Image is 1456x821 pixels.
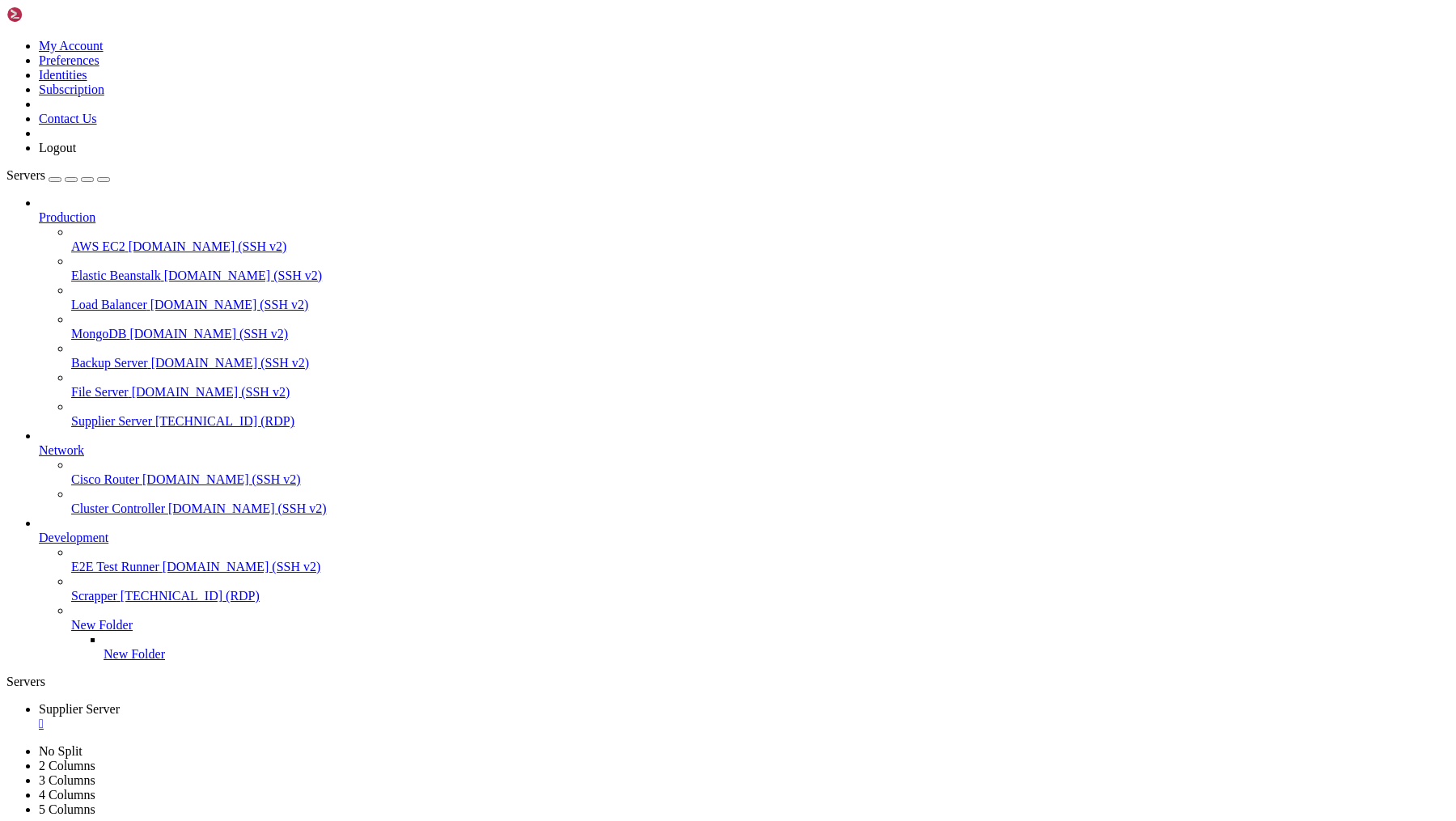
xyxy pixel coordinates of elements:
[71,458,1450,487] li: Cisco Router [DOMAIN_NAME] (SSH v2)
[39,443,84,457] span: Network
[39,39,104,53] a: My Account
[6,168,110,182] a: Servers
[163,560,321,573] span: [DOMAIN_NAME] (SSH v2)
[129,327,288,341] span: [DOMAIN_NAME] (SSH v2)
[71,589,117,603] span: Scrapper
[39,759,95,772] a: 2 Columns
[39,802,95,816] a: 5 Columns
[129,239,287,253] span: [DOMAIN_NAME] (SSH v2)
[142,472,301,486] span: [DOMAIN_NAME] (SSH v2)
[151,356,310,370] span: [DOMAIN_NAME] (SSH v2)
[71,400,1450,429] li: Supplier Server [TECHNICAL_ID] (RDP)
[71,385,1450,400] a: File Server [DOMAIN_NAME] (SSH v2)
[39,516,1450,662] li: Development
[71,370,1450,400] li: File Server [DOMAIN_NAME] (SSH v2)
[39,531,1450,545] a: Development
[104,633,1450,662] li: New Folder
[71,312,1450,341] li: MongoDB [DOMAIN_NAME] (SSH v2)
[71,239,125,253] span: AWS EC2
[6,675,1450,689] div: Servers
[71,501,165,515] span: Cluster Controller
[71,254,1450,283] li: Elastic Beanstalk [DOMAIN_NAME] (SSH v2)
[71,239,1450,254] a: AWS EC2 [DOMAIN_NAME] (SSH v2)
[6,168,45,182] span: Servers
[104,647,1450,662] a: New Folder
[39,196,1450,429] li: Production
[39,210,1450,225] a: Production
[71,327,1450,341] a: MongoDB [DOMAIN_NAME] (SSH v2)
[71,269,161,282] span: Elastic Beanstalk
[71,298,147,311] span: Load Balancer
[71,545,1450,574] li: E2E Test Runner [DOMAIN_NAME] (SSH v2)
[71,472,139,486] span: Cisco Router
[39,141,76,154] a: Logout
[39,744,83,758] a: No Split
[39,702,1450,731] a: Supplier Server
[71,618,133,632] span: New Folder
[150,298,309,311] span: [DOMAIN_NAME] (SSH v2)
[71,574,1450,603] li: Scrapper [TECHNICAL_ID] (RDP)
[71,560,159,573] span: E2E Test Runner
[121,589,260,603] span: [TECHNICAL_ID] (RDP)
[39,788,95,802] a: 4 Columns
[168,501,327,515] span: [DOMAIN_NAME] (SSH v2)
[164,269,323,282] span: [DOMAIN_NAME] (SSH v2)
[6,6,99,23] img: Shellngn
[155,414,294,428] span: [TECHNICAL_ID] (RDP)
[39,443,1450,458] a: Network
[71,487,1450,516] li: Cluster Controller [DOMAIN_NAME] (SSH v2)
[71,414,1450,429] a: Supplier Server [TECHNICAL_ID] (RDP)
[71,472,1450,487] a: Cisco Router [DOMAIN_NAME] (SSH v2)
[39,531,108,544] span: Development
[71,356,148,370] span: Backup Server
[132,385,290,399] span: [DOMAIN_NAME] (SSH v2)
[71,341,1450,370] li: Backup Server [DOMAIN_NAME] (SSH v2)
[71,589,1450,603] a: Scrapper [TECHNICAL_ID] (RDP)
[71,414,152,428] span: Supplier Server
[104,647,165,661] span: New Folder
[71,618,1450,633] a: New Folder
[39,773,95,787] a: 3 Columns
[71,356,1450,370] a: Backup Server [DOMAIN_NAME] (SSH v2)
[71,298,1450,312] a: Load Balancer [DOMAIN_NAME] (SSH v2)
[71,225,1450,254] li: AWS EC2 [DOMAIN_NAME] (SSH v2)
[71,283,1450,312] li: Load Balancer [DOMAIN_NAME] (SSH v2)
[39,717,1450,731] a: 
[71,560,1450,574] a: E2E Test Runner [DOMAIN_NAME] (SSH v2)
[39,83,104,96] a: Subscription
[71,269,1450,283] a: Elastic Beanstalk [DOMAIN_NAME] (SSH v2)
[71,385,129,399] span: File Server
[71,327,126,341] span: MongoDB
[39,210,95,224] span: Production
[71,603,1450,662] li: New Folder
[39,429,1450,516] li: Network
[39,53,99,67] a: Preferences
[39,702,120,716] span: Supplier Server
[39,68,87,82] a: Identities
[39,112,97,125] a: Contact Us
[71,501,1450,516] a: Cluster Controller [DOMAIN_NAME] (SSH v2)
